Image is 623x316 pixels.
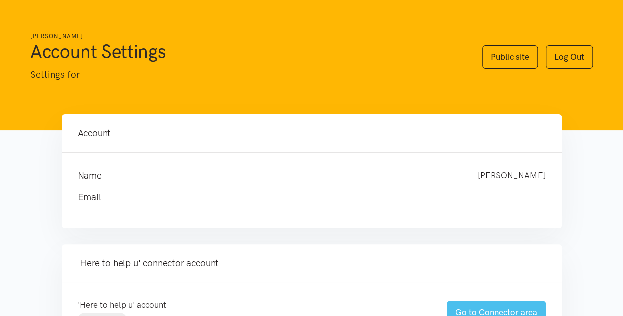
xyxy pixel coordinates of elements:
[30,67,462,82] p: Settings for
[546,45,593,69] a: Log Out
[78,169,458,183] h4: Name
[78,190,526,204] h4: Email
[78,298,427,312] p: 'Here to help u' account
[78,126,546,140] h4: Account
[468,169,556,183] div: [PERSON_NAME]
[482,45,538,69] a: Public site
[30,32,462,41] h6: [PERSON_NAME]
[78,256,546,270] h4: 'Here to help u' connector account
[30,39,462,63] h1: Account Settings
